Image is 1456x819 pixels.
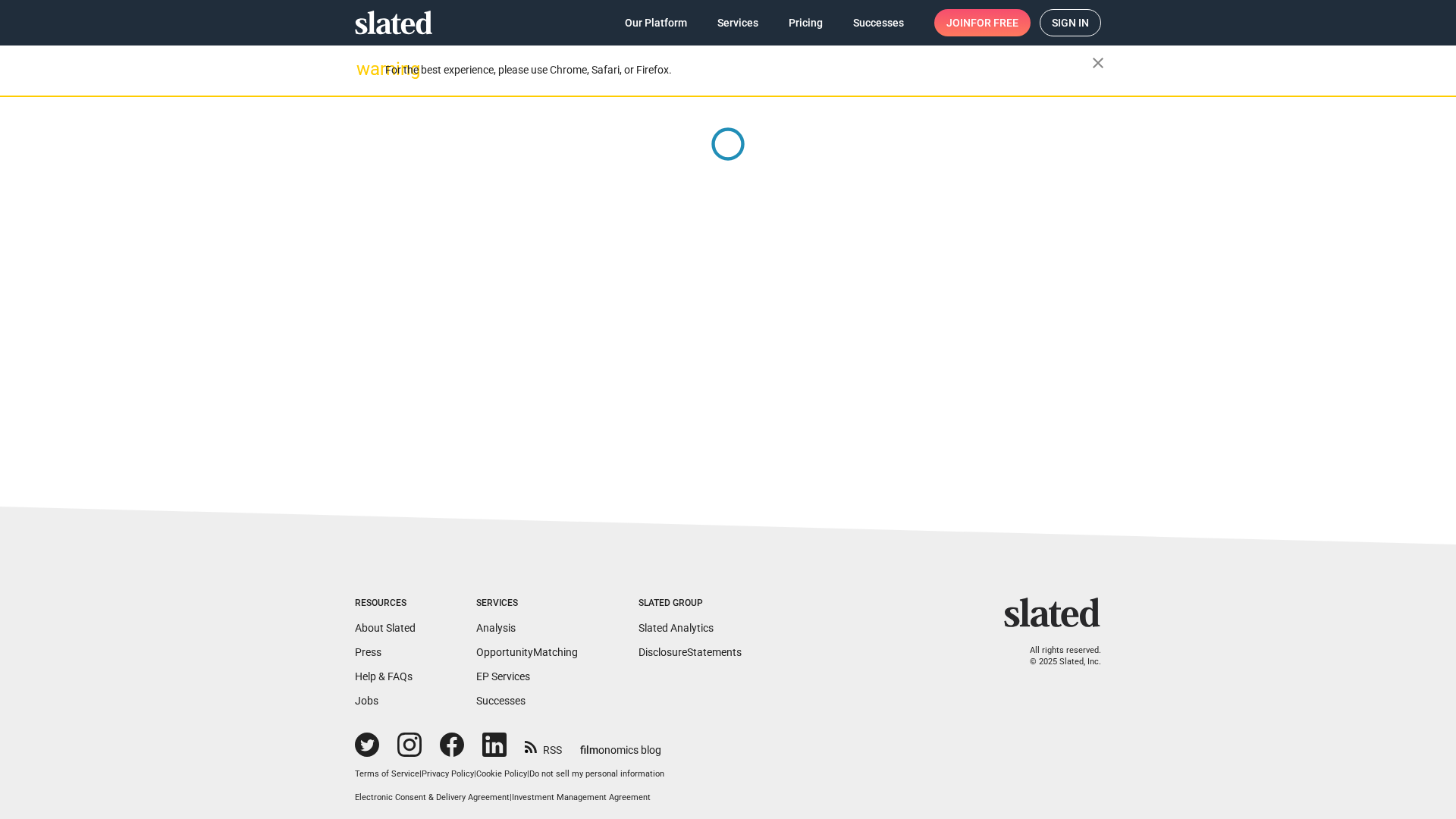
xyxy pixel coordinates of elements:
[527,769,529,779] span: |
[355,598,416,610] div: Resources
[841,9,916,36] a: Successes
[476,646,578,658] a: OpportunityMatching
[512,792,651,802] a: Investment Management Agreement
[639,622,714,634] a: Slated Analytics
[625,9,687,36] span: Our Platform
[789,9,823,36] span: Pricing
[419,769,422,779] span: |
[705,9,770,36] a: Services
[777,9,835,36] a: Pricing
[580,731,661,758] a: filmonomics blog
[580,744,598,756] span: film
[476,670,530,682] a: EP Services
[525,734,562,758] a: RSS
[355,670,413,682] a: Help & FAQs
[934,9,1031,36] a: Joinfor free
[355,695,378,707] a: Jobs
[1014,645,1101,667] p: All rights reserved. © 2025 Slated, Inc.
[355,622,416,634] a: About Slated
[355,646,381,658] a: Press
[613,9,699,36] a: Our Platform
[1040,9,1101,36] a: Sign in
[422,769,474,779] a: Privacy Policy
[717,9,758,36] span: Services
[355,792,510,802] a: Electronic Consent & Delivery Agreement
[1089,54,1107,72] mat-icon: close
[946,9,1018,36] span: Join
[474,769,476,779] span: |
[529,769,664,780] button: Do not sell my personal information
[355,769,419,779] a: Terms of Service
[1052,10,1089,36] span: Sign in
[356,60,375,78] mat-icon: warning
[385,60,1092,80] div: For the best experience, please use Chrome, Safari, or Firefox.
[639,598,742,610] div: Slated Group
[476,769,527,779] a: Cookie Policy
[853,9,904,36] span: Successes
[476,695,526,707] a: Successes
[476,598,578,610] div: Services
[476,622,516,634] a: Analysis
[971,9,1018,36] span: for free
[510,792,512,802] span: |
[639,646,742,658] a: DisclosureStatements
